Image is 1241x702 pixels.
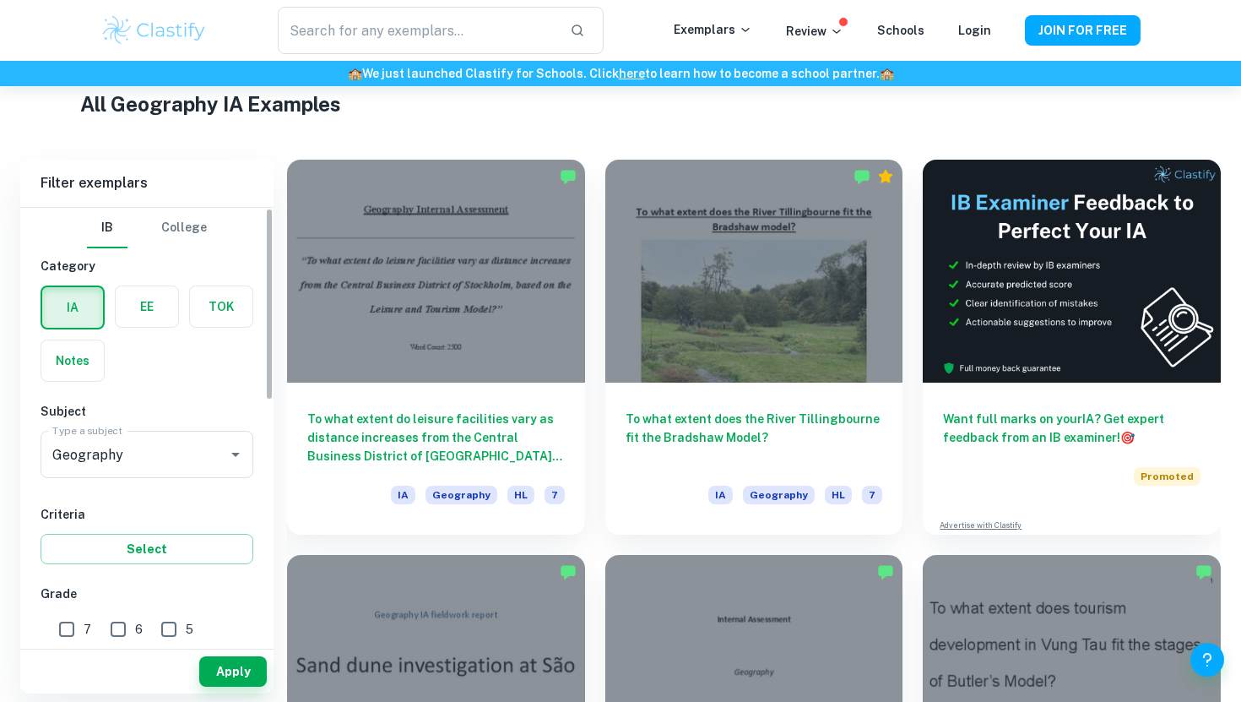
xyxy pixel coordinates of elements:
img: Marked [1195,563,1212,580]
img: Marked [877,563,894,580]
button: Open [224,443,247,466]
button: College [161,208,207,248]
span: Promoted [1134,467,1200,486]
h6: Want full marks on your IA ? Get expert feedback from an IB examiner! [943,410,1200,447]
img: Marked [854,168,870,185]
button: Select [41,534,253,564]
span: 7 [545,486,565,504]
span: 🎯 [1120,431,1135,444]
a: Login [958,24,991,37]
span: HL [507,486,534,504]
button: EE [116,286,178,327]
a: Advertise with Clastify [940,520,1022,531]
a: To what extent does the River Tillingbourne fit the Bradshaw Model?IAGeographyHL7 [605,160,903,535]
span: HL [825,486,852,504]
img: Marked [560,563,577,580]
a: here [619,67,645,80]
span: IA [391,486,415,504]
span: Geography [743,486,815,504]
h1: All Geography IA Examples [80,89,1161,119]
a: Schools [877,24,924,37]
a: Want full marks on yourIA? Get expert feedback from an IB examiner!PromotedAdvertise with Clastify [923,160,1221,535]
span: 7 [84,620,91,639]
span: 6 [135,620,143,639]
h6: Category [41,257,253,275]
button: JOIN FOR FREE [1025,15,1141,46]
h6: Subject [41,402,253,421]
button: IA [42,287,103,328]
h6: To what extent do leisure facilities vary as distance increases from the Central Business Distric... [307,410,565,465]
img: Thumbnail [923,160,1221,383]
input: Search for any exemplars... [278,7,556,54]
button: Apply [199,656,267,687]
button: Help and Feedback [1190,643,1224,677]
h6: Filter exemplars [20,160,274,207]
button: TOK [190,286,252,327]
div: Filter type choice [87,208,207,248]
span: 🏫 [348,67,362,80]
h6: Criteria [41,505,253,524]
label: Type a subject [52,423,122,438]
h6: We just launched Clastify for Schools. Click to learn how to become a school partner. [3,64,1238,83]
img: Clastify logo [100,14,208,47]
h6: Grade [41,585,253,603]
button: Notes [41,340,104,381]
span: 🏫 [880,67,894,80]
span: 5 [186,620,193,639]
img: Marked [560,168,577,185]
span: Geography [425,486,497,504]
p: Exemplars [674,20,752,39]
div: Premium [877,168,894,185]
p: Review [786,22,843,41]
h6: To what extent does the River Tillingbourne fit the Bradshaw Model? [626,410,883,465]
span: 7 [862,486,882,504]
a: To what extent do leisure facilities vary as distance increases from the Central Business Distric... [287,160,585,535]
span: IA [708,486,733,504]
button: IB [87,208,127,248]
